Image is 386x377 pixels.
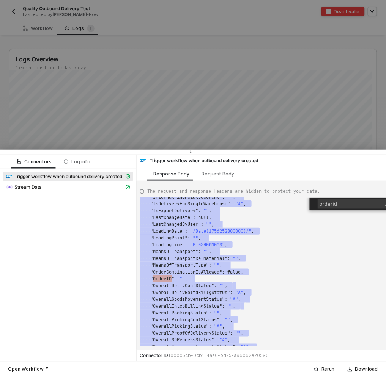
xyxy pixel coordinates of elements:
span: · [187,242,190,248]
span: : [185,228,187,234]
img: integration-icon [140,158,146,164]
span: "A" [235,201,243,207]
span: : [230,201,233,207]
span: false, [227,269,243,275]
span: "OverallSDProcessStatus" [150,337,214,343]
span: ···· [140,324,150,330]
span: · [195,214,198,221]
span: "" [233,255,238,261]
span: : [187,235,190,241]
span: icon-cards [126,185,130,189]
div: Response Body [153,171,189,177]
img: integration-icon [6,184,13,190]
span: : [214,337,217,343]
span: , [243,201,246,207]
span: ···· [140,262,150,268]
span: icon-logic [17,160,21,164]
span: , [209,208,211,214]
span: "PT05H00M00S" [190,242,225,248]
span: , [243,289,246,296]
span: Trigger workflow when outbound delivery created [14,174,122,180]
span: "" [219,283,225,289]
span: , [211,221,214,227]
span: "MeansOfTransportType" [150,262,209,268]
span: : [230,289,233,296]
span: ···· [140,269,150,275]
span: "IsExportDelivery" [150,208,198,214]
span: "OrderCombinationIsAllowed" [150,269,222,275]
span: "MeansOfTransportRefMaterial" [150,255,227,261]
span: · [190,235,193,241]
button: Download [343,365,383,374]
span: "IsDeliveryForSingleWarehouse" [150,201,230,207]
span: ···· [140,242,150,248]
span: "" [203,208,209,214]
div: Connectors [17,159,52,165]
span: , [185,276,187,282]
span: ···· [140,296,150,302]
span: Trigger workflow when outbound delivery created [3,172,133,181]
span: : [214,283,217,289]
span: · [225,303,227,309]
span: ···· [140,221,150,227]
span: · [233,330,235,336]
span: : [201,221,203,227]
span: "OverallWarehouseActivityStatus" [150,344,235,350]
span: · [211,324,214,330]
span: , [251,228,254,234]
span: icon-drag-indicator [188,150,193,154]
span: , [198,235,201,241]
span: ···· [140,276,150,282]
span: ···· [140,289,150,296]
span: , [233,303,235,309]
span: : [198,249,201,255]
span: , [249,344,251,350]
span: ···· [140,249,150,255]
span: "OverallPackingStatus" [150,310,209,316]
span: : [209,324,211,330]
span: "A" [235,289,243,296]
span: : [219,317,222,323]
span: ···· [140,310,150,316]
span: , [209,249,211,255]
span: ···· [140,317,150,323]
span: : [209,310,211,316]
span: "OverallProofOfDeliveryStatus" [150,330,230,336]
span: "A" [219,337,227,343]
span: "MeansOfTransport" [150,249,198,255]
textarea: Find [318,200,384,208]
button: Rerun [309,365,340,374]
span: · [217,283,219,289]
span: ···· [140,235,150,241]
span: ···· [140,214,150,221]
span: ···· [140,330,150,336]
span: · [225,269,227,275]
span: ···· [140,303,150,309]
span: "LastChangeDate" [150,214,193,221]
span: : [225,296,227,302]
div: Download [355,366,378,372]
span: : [235,344,238,350]
span: "A" [214,324,222,330]
span: 10dbd5cb-0cb1-4aa0-bd25-a96b62e20590 [168,353,269,358]
div: Log info [64,159,90,165]
span: , [238,255,241,261]
span: icon-download [348,367,352,372]
span: "OverallDelivReltdBillgStatus" [150,289,230,296]
span: null, [198,214,211,221]
span: : [193,214,195,221]
span: · [211,262,214,268]
span: : [227,255,230,261]
span: ···· [140,208,150,214]
span: "LoadingDate" [150,228,185,234]
span: The request and response Headers are hidden to protect your data. [147,188,320,195]
span: "" [225,317,230,323]
span: · [217,337,219,343]
span: "" [203,249,209,255]
span: · [233,289,235,296]
div: Rerun [321,366,335,372]
span: · [222,317,225,323]
span: "OverallDelivConfStatus" [150,283,214,289]
span: , [227,337,230,343]
span: : [230,330,233,336]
